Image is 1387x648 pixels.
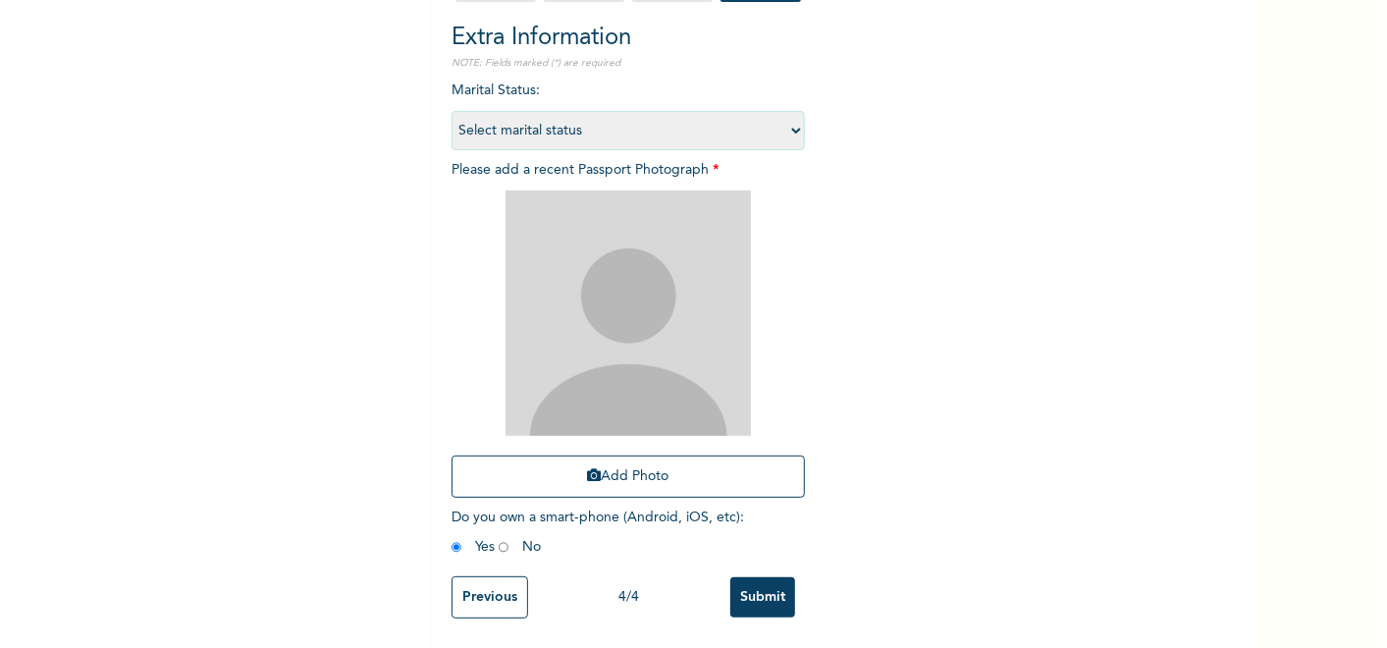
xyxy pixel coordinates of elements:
span: Marital Status : [452,83,805,137]
input: Previous [452,576,528,619]
img: Crop [506,190,751,436]
span: Do you own a smart-phone (Android, iOS, etc) : Yes No [452,511,744,554]
h2: Extra Information [452,21,805,56]
p: NOTE: Fields marked (*) are required [452,56,805,71]
div: 4 / 4 [528,587,730,608]
button: Add Photo [452,456,805,498]
input: Submit [730,577,795,618]
span: Please add a recent Passport Photograph [452,163,805,508]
